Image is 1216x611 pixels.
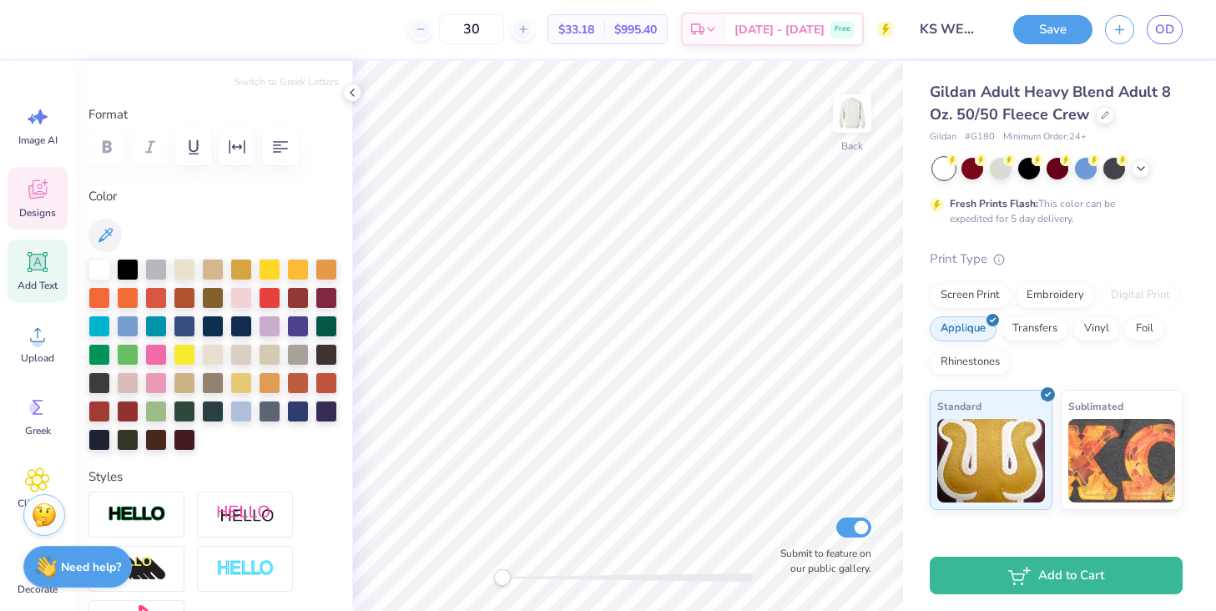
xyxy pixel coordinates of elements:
input: Untitled Design [906,13,988,46]
span: Gildan [930,130,956,144]
label: Submit to feature on our public gallery. [771,546,871,576]
img: Negative Space [216,559,275,578]
span: $33.18 [558,21,594,38]
div: Foil [1125,316,1164,341]
div: Back [841,139,863,154]
span: Standard [937,397,981,415]
label: Format [88,105,339,124]
div: Print Type [930,250,1183,269]
label: Styles [88,467,123,487]
div: Digital Print [1100,283,1181,308]
span: Clipart & logos [10,497,65,523]
button: Save [1013,15,1092,44]
span: Greek [25,424,51,437]
span: Sublimated [1068,397,1123,415]
label: Color [88,187,339,206]
button: Switch to Greek Letters [235,75,339,88]
span: Upload [21,351,54,365]
div: Transfers [1002,316,1068,341]
div: Embroidery [1016,283,1095,308]
strong: Fresh Prints Flash: [950,197,1038,210]
input: – – [439,14,504,44]
span: # G180 [965,130,995,144]
span: OD [1155,20,1174,39]
div: Screen Print [930,283,1011,308]
span: [DATE] - [DATE] [734,21,825,38]
img: Sublimated [1068,419,1176,502]
div: This color can be expedited for 5 day delivery. [950,196,1155,226]
img: Standard [937,419,1045,502]
div: Accessibility label [494,569,511,586]
span: Minimum Order: 24 + [1003,130,1087,144]
div: Rhinestones [930,350,1011,375]
button: Add to Cart [930,557,1183,594]
span: Free [835,23,850,35]
div: Vinyl [1073,316,1120,341]
span: Image AI [18,134,58,147]
span: Gildan Adult Heavy Blend Adult 8 Oz. 50/50 Fleece Crew [930,82,1171,124]
span: Decorate [18,583,58,596]
img: Shadow [216,504,275,525]
a: OD [1147,15,1183,44]
span: $995.40 [614,21,657,38]
img: Stroke [108,505,166,524]
span: Add Text [18,279,58,292]
img: 3D Illusion [108,556,166,583]
strong: Need help? [61,559,121,575]
span: Designs [19,206,56,220]
div: Applique [930,316,997,341]
img: Back [835,97,869,130]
